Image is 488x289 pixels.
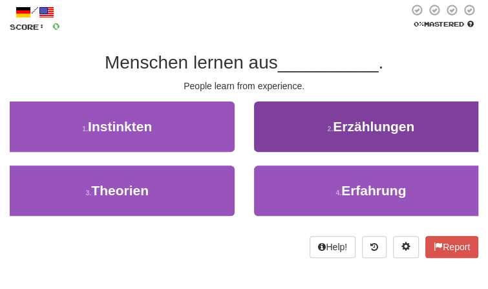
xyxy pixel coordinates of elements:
span: __________ [278,52,379,72]
span: Score: [10,23,45,31]
small: 2 . [327,125,333,133]
span: . [378,52,383,72]
button: Round history (alt+y) [362,236,387,258]
div: Mastered [408,19,478,28]
span: 0 [52,21,60,32]
button: Report [425,236,478,258]
span: Erzählungen [333,119,414,134]
span: Menschen lernen aus [105,52,278,72]
button: Help! [310,236,355,258]
div: People learn from experience. [10,80,478,92]
span: Erfahrung [341,183,406,198]
div: / [10,4,60,20]
span: 0 % [414,20,424,28]
small: 4 . [335,189,341,197]
span: Theorien [91,183,149,198]
small: 1 . [82,125,88,133]
span: Instinkten [88,119,152,134]
small: 3 . [86,189,92,197]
